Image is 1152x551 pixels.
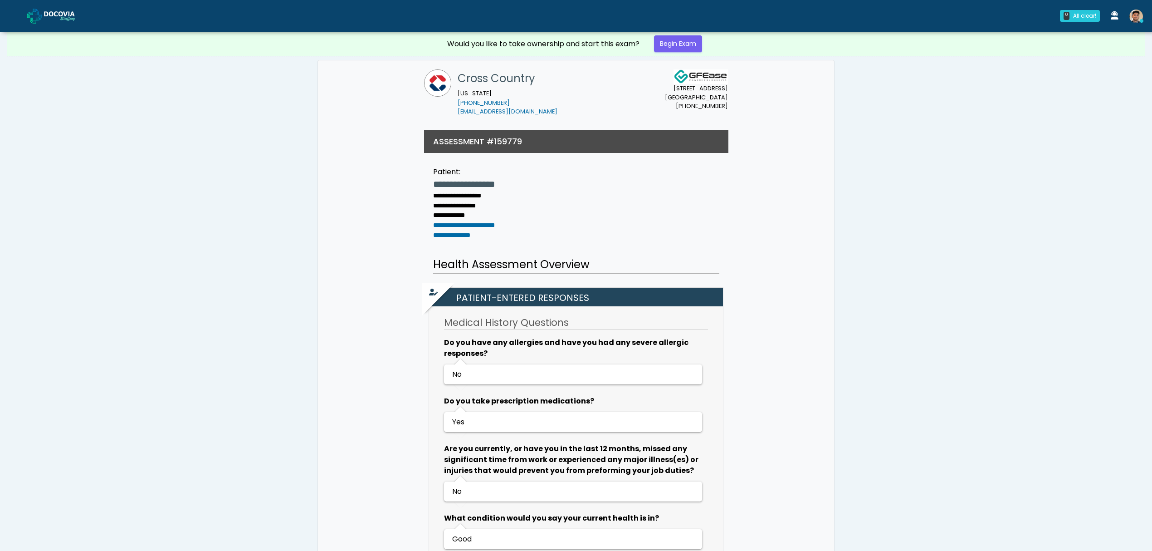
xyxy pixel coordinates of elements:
img: Cross Country [424,69,451,97]
h2: Patient-entered Responses [434,288,723,306]
span: Yes [452,417,464,427]
img: Docovia Staffing Logo [674,69,728,84]
h2: Health Assessment Overview [433,256,719,274]
a: [EMAIL_ADDRESS][DOMAIN_NAME] [458,108,557,115]
a: [PHONE_NUMBER] [458,99,510,107]
b: What condition would you say your current health is in? [444,513,659,523]
img: Kenner Medina [1129,10,1143,23]
span: No [452,486,462,497]
h3: Medical History Questions [444,316,708,330]
img: Docovia [27,9,42,24]
small: [US_STATE] [458,89,557,116]
div: 0 [1064,12,1069,20]
h1: Cross Country [458,69,557,88]
a: Begin Exam [654,35,702,52]
a: 0 All clear! [1054,6,1105,25]
a: Docovia [27,1,89,30]
span: Good [452,534,472,544]
div: Would you like to take ownership and start this exam? [447,39,639,49]
span: No [452,369,462,379]
b: Are you currently, or have you in the last 12 months, missed any significant time from work or ex... [444,443,698,476]
div: All clear! [1073,12,1096,20]
h3: ASSESSMENT #159779 [433,136,522,147]
b: Do you take prescription medications? [444,396,594,406]
small: [STREET_ADDRESS] [GEOGRAPHIC_DATA] [PHONE_NUMBER] [665,84,728,110]
img: Docovia [44,11,89,20]
div: Patient: [433,167,495,177]
b: Do you have any allergies and have you had any severe allergic responses? [444,337,688,359]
